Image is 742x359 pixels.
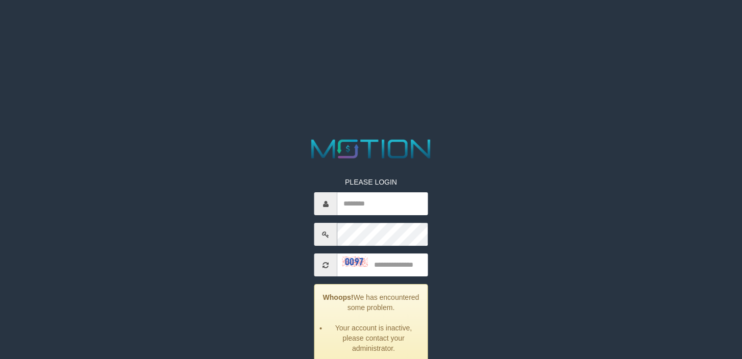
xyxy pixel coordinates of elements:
[306,136,436,162] img: MOTION_logo.png
[328,323,419,353] li: Your account is inactive, please contact your administrator.
[323,293,354,301] strong: Whoops!
[342,257,368,267] img: captcha
[314,177,428,187] p: PLEASE LOGIN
